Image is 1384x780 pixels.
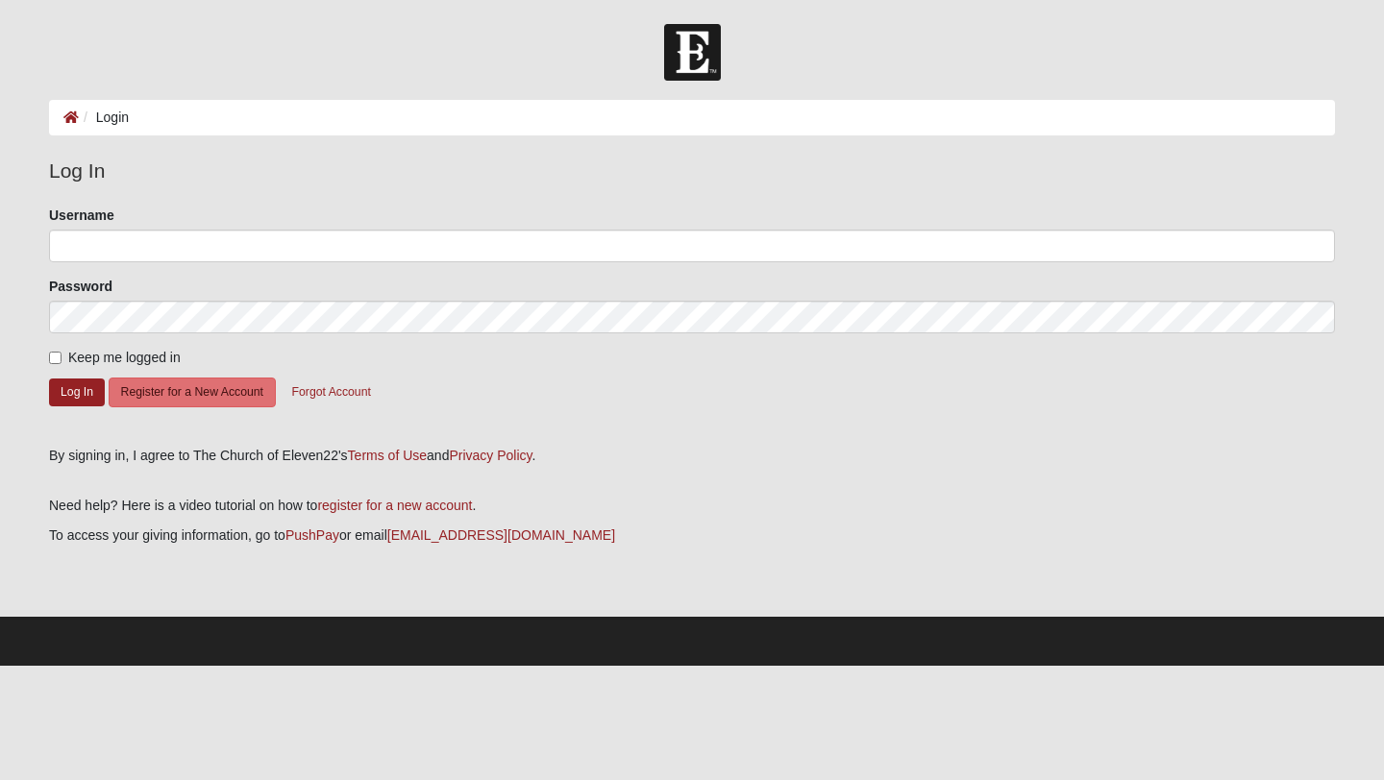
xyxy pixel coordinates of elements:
li: Login [79,108,129,128]
a: Privacy Policy [449,448,531,463]
input: Keep me logged in [49,352,62,364]
img: Church of Eleven22 Logo [664,24,721,81]
button: Log In [49,378,105,406]
a: register for a new account [317,498,472,513]
button: Forgot Account [280,378,383,407]
a: [EMAIL_ADDRESS][DOMAIN_NAME] [387,527,615,543]
a: PushPay [285,527,339,543]
button: Register for a New Account [109,378,276,407]
div: By signing in, I agree to The Church of Eleven22's and . [49,446,1335,466]
label: Password [49,277,112,296]
p: To access your giving information, go to or email [49,525,1335,546]
p: Need help? Here is a video tutorial on how to . [49,496,1335,516]
span: Keep me logged in [68,350,181,365]
a: Terms of Use [348,448,427,463]
label: Username [49,206,114,225]
legend: Log In [49,156,1335,186]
